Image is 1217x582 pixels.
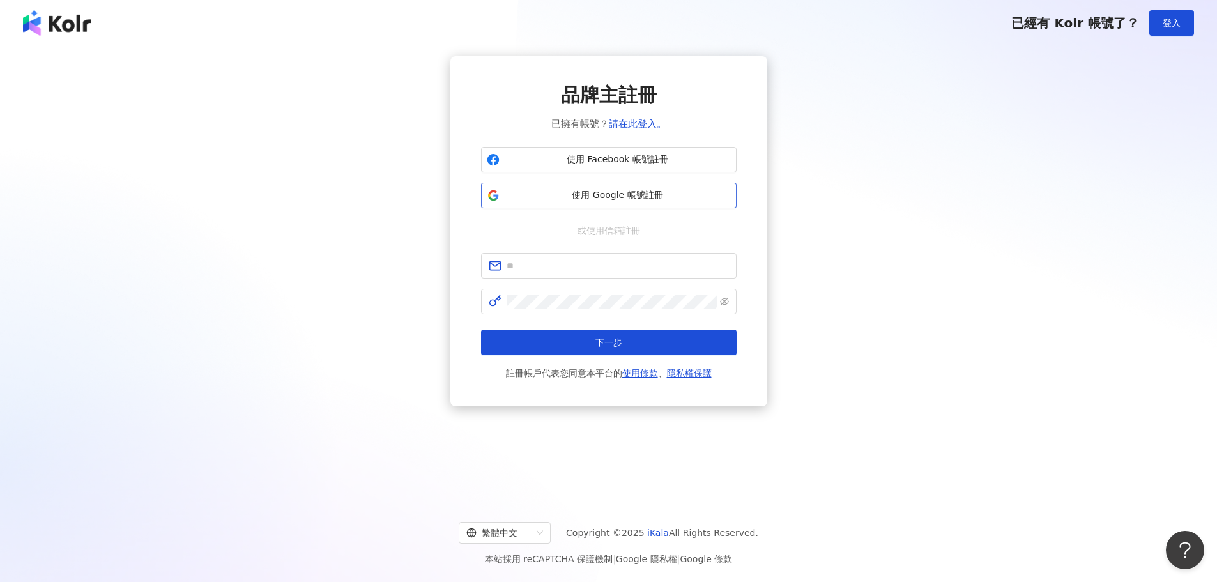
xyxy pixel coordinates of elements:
[1163,18,1181,28] span: 登入
[466,523,532,543] div: 繁體中文
[551,116,666,132] span: 已擁有帳號？
[566,525,758,540] span: Copyright © 2025 All Rights Reserved.
[561,82,657,109] span: 品牌主註冊
[481,183,737,208] button: 使用 Google 帳號註冊
[1166,531,1204,569] iframe: Help Scout Beacon - Open
[1011,15,1139,31] span: 已經有 Kolr 帳號了？
[595,337,622,348] span: 下一步
[677,554,680,564] span: |
[569,224,649,238] span: 或使用信箱註冊
[609,118,666,130] a: 請在此登入。
[506,365,712,381] span: 註冊帳戶代表您同意本平台的 、
[485,551,732,567] span: 本站採用 reCAPTCHA 保護機制
[505,153,731,166] span: 使用 Facebook 帳號註冊
[505,189,731,202] span: 使用 Google 帳號註冊
[680,554,732,564] a: Google 條款
[616,554,677,564] a: Google 隱私權
[720,297,729,306] span: eye-invisible
[647,528,669,538] a: iKala
[481,147,737,172] button: 使用 Facebook 帳號註冊
[622,368,658,378] a: 使用條款
[667,368,712,378] a: 隱私權保護
[1149,10,1194,36] button: 登入
[23,10,91,36] img: logo
[481,330,737,355] button: 下一步
[613,554,616,564] span: |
